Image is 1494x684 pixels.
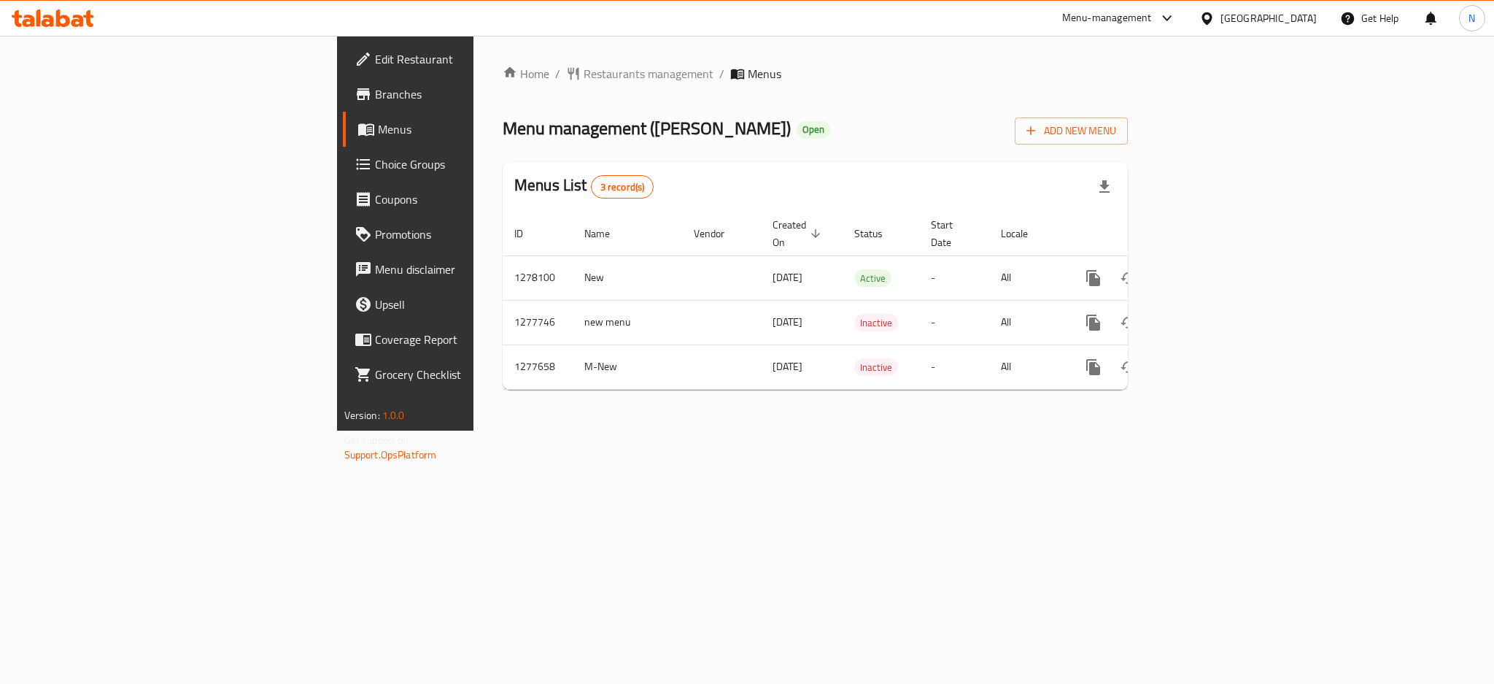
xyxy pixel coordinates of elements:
button: Change Status [1111,305,1146,340]
a: Upsell [343,287,587,322]
span: Inactive [854,359,898,376]
span: ID [514,225,542,242]
a: Edit Restaurant [343,42,587,77]
span: [DATE] [773,357,802,376]
span: Choice Groups [375,155,575,173]
button: Change Status [1111,350,1146,385]
div: Inactive [854,358,898,376]
span: Created On [773,216,825,251]
a: Grocery Checklist [343,357,587,392]
td: - [919,345,989,389]
span: Inactive [854,315,898,331]
div: Menu-management [1062,9,1152,27]
a: Coverage Report [343,322,587,357]
td: All [989,345,1064,389]
span: Get support on: [344,431,411,450]
div: [GEOGRAPHIC_DATA] [1220,10,1317,26]
div: Export file [1087,169,1122,204]
span: Add New Menu [1026,122,1116,140]
td: - [919,255,989,300]
span: Menu management ( [PERSON_NAME] ) [503,112,791,145]
button: more [1076,305,1111,340]
span: [DATE] [773,312,802,331]
td: New [573,255,682,300]
span: 3 record(s) [592,180,654,194]
button: Change Status [1111,261,1146,296]
div: Open [797,121,830,139]
span: Version: [344,406,380,425]
span: N [1468,10,1475,26]
button: more [1076,261,1111,296]
span: Menu disclaimer [375,261,575,278]
td: M-New [573,345,682,389]
div: Active [854,269,891,287]
span: Restaurants management [584,65,713,82]
span: Vendor [694,225,743,242]
span: Upsell [375,296,575,313]
li: / [719,65,724,82]
span: Locale [1001,225,1047,242]
span: Promotions [375,226,575,243]
nav: breadcrumb [503,65,1128,82]
span: Menus [378,120,575,138]
a: Menu disclaimer [343,252,587,287]
span: Coverage Report [375,331,575,348]
td: All [989,255,1064,300]
span: [DATE] [773,268,802,287]
table: enhanced table [503,212,1228,390]
span: Status [854,225,902,242]
td: All [989,300,1064,345]
span: 1.0.0 [382,406,405,425]
span: Menus [748,65,781,82]
a: Promotions [343,217,587,252]
td: new menu [573,300,682,345]
button: more [1076,350,1111,385]
div: Total records count [591,175,654,199]
span: Start Date [931,216,972,251]
td: - [919,300,989,345]
h2: Menus List [514,174,654,199]
a: Menus [343,112,587,147]
a: Coupons [343,182,587,217]
span: Grocery Checklist [375,366,575,383]
span: Branches [375,85,575,103]
button: Add New Menu [1015,118,1128,145]
span: Active [854,270,891,287]
a: Branches [343,77,587,112]
span: Name [584,225,629,242]
span: Open [797,123,830,136]
a: Restaurants management [566,65,713,82]
a: Choice Groups [343,147,587,182]
span: Coupons [375,191,575,208]
a: Support.OpsPlatform [344,445,437,464]
th: Actions [1064,212,1228,256]
span: Edit Restaurant [375,50,575,68]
